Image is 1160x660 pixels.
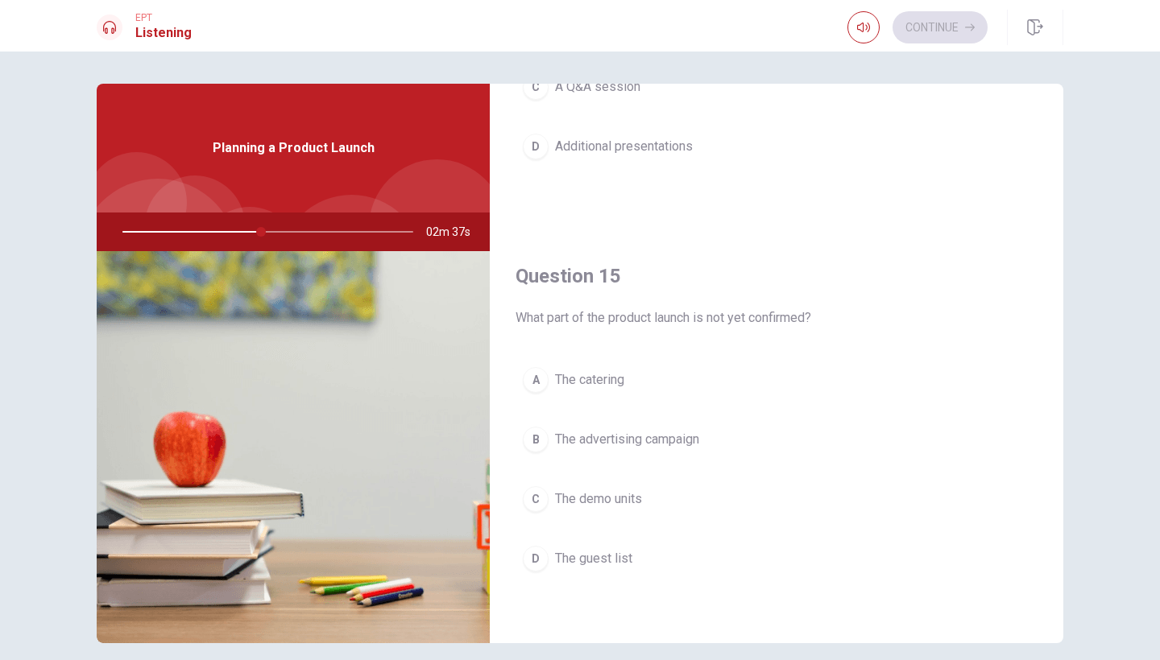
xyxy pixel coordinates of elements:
[523,74,549,100] div: C
[516,360,1038,400] button: AThe catering
[523,546,549,571] div: D
[523,134,549,159] div: D
[135,23,192,43] h1: Listening
[555,489,642,509] span: The demo units
[523,486,549,512] div: C
[555,77,640,97] span: A Q&A session
[516,479,1038,519] button: CThe demo units
[135,12,192,23] span: EPT
[213,138,375,158] span: Planning a Product Launch
[516,419,1038,460] button: BThe advertising campaign
[516,126,1038,167] button: DAdditional presentations
[516,67,1038,107] button: CA Q&A session
[523,427,549,452] div: B
[555,137,693,156] span: Additional presentations
[555,430,699,449] span: The advertising campaign
[555,549,632,568] span: The guest list
[516,263,1038,289] h4: Question 15
[555,370,624,390] span: The catering
[523,367,549,393] div: A
[516,308,1038,328] span: What part of the product launch is not yet confirmed?
[516,538,1038,579] button: DThe guest list
[426,212,483,251] span: 02m 37s
[97,251,490,643] img: Planning a Product Launch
